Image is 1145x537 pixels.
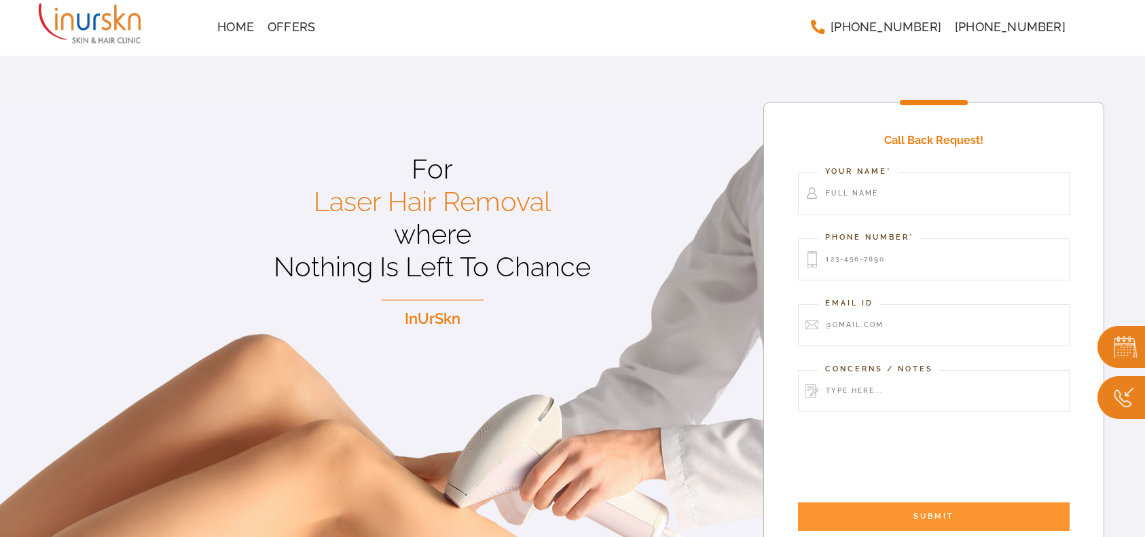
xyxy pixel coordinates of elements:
[261,14,322,41] a: Offers
[102,307,763,331] p: InUrSkn
[798,370,1070,412] input: Type here...
[798,436,1004,489] iframe: reCAPTCHA
[1097,376,1145,419] img: Callc.png
[818,166,898,178] label: Your Name*
[818,297,880,310] label: Email Id
[803,14,948,41] a: [PHONE_NUMBER]
[955,21,1066,33] span: [PHONE_NUMBER]
[1097,326,1145,369] img: book.png
[314,185,551,217] span: Laser Hair Removal
[948,14,1072,41] a: [PHONE_NUMBER]
[798,238,1070,280] input: 123-456-7890
[268,21,315,33] span: Offers
[798,123,1070,158] h4: Call Back Request!
[798,172,1070,215] input: Full Name
[818,363,940,375] label: Concerns / Notes
[217,21,254,33] span: Home
[102,153,763,283] p: For where Nothing Is Left To Chance
[818,232,921,244] label: Phone Number*
[798,304,1070,346] input: @gmail.com
[831,21,941,33] span: [PHONE_NUMBER]
[798,502,1070,531] input: SUBMIT
[211,14,261,41] a: Home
